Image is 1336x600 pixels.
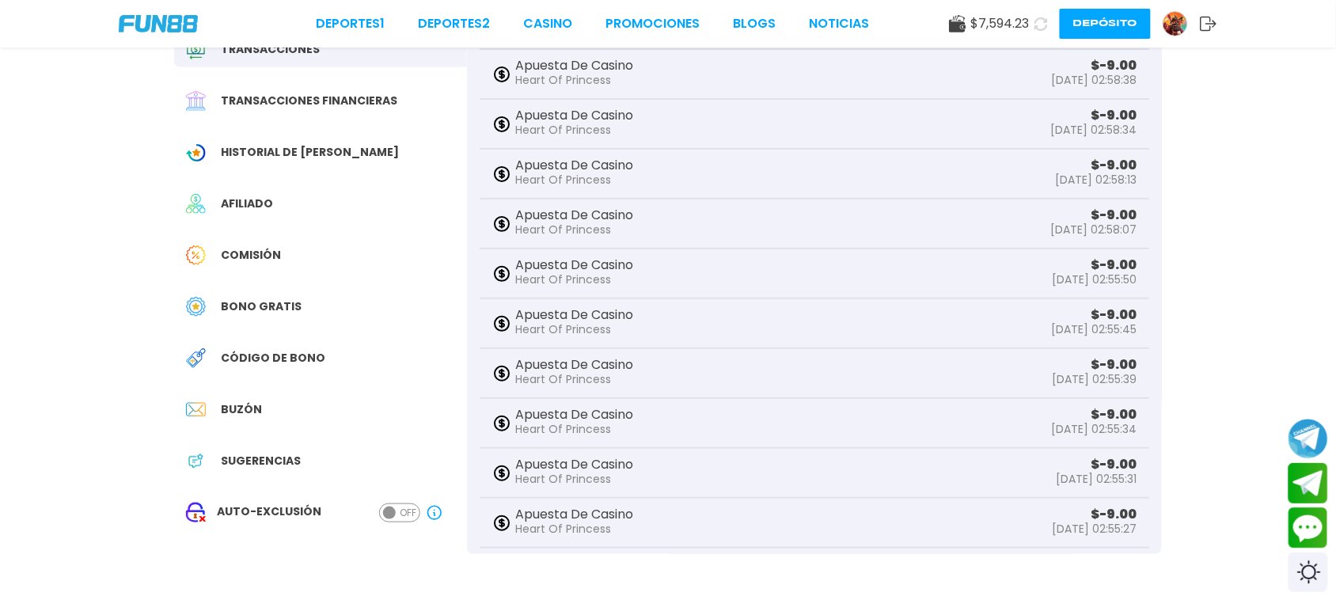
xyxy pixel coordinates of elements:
a: Financial TransactionTransacciones financieras [174,83,467,119]
p: Apuesta De Casino [515,458,633,471]
img: Affiliate [186,194,206,214]
p: [DATE] 02:55:34 [1051,421,1137,438]
p: Heart Of Princess [515,222,633,238]
img: Free Bonus [186,297,206,317]
p: Heart Of Princess [515,521,633,537]
p: Apuesta De Casino [515,209,633,222]
p: [DATE] 02:55:27 [1052,521,1137,537]
img: Inbox [186,400,206,420]
p: $ -9.00 [1051,309,1137,321]
span: Afiliado [221,196,273,212]
p: [DATE] 02:55:31 [1056,471,1137,488]
a: Transaction HistoryTransacciones [174,32,467,67]
p: Apuesta De Casino [515,59,633,72]
img: Company Logo [119,15,198,32]
p: Heart Of Princess [515,72,633,89]
img: Wagering Transaction [186,142,206,162]
p: Apuesta De Casino [515,508,633,521]
a: CASINO [523,14,572,33]
p: Heart Of Princess [515,272,633,288]
a: BLOGS [734,14,776,33]
p: [DATE] 02:58:07 [1050,222,1137,238]
img: App Feedback [186,451,206,471]
span: Historial de [PERSON_NAME] [221,144,399,161]
p: Heart Of Princess [515,371,633,388]
p: Heart Of Princess [515,122,633,139]
p: $ -9.00 [1052,259,1137,272]
a: Deportes1 [316,14,385,33]
button: Depósito [1060,9,1151,39]
img: Commission [186,245,206,265]
p: $ -9.00 [1056,458,1137,471]
span: Bono Gratis [221,298,302,315]
img: Close Account [186,503,206,522]
a: AffiliateAfiliado [174,186,467,222]
button: Contact customer service [1289,507,1328,549]
p: [DATE] 02:55:39 [1052,371,1137,388]
p: Heart Of Princess [515,321,633,338]
a: NOTICIAS [810,14,870,33]
a: Redeem BonusCódigo de bono [174,340,467,376]
p: $ -9.00 [1052,359,1137,371]
p: [DATE] 02:55:50 [1052,272,1137,288]
span: Buzón [221,401,262,418]
a: Promociones [606,14,700,33]
p: Heart Of Princess [515,172,633,188]
a: CommissionComisión [174,237,467,273]
span: Código de bono [221,350,325,366]
p: $ -9.00 [1050,109,1137,122]
a: Avatar [1163,11,1200,36]
p: $ -9.00 [1055,159,1137,172]
span: $ 7,594.23 [971,14,1030,33]
a: Free BonusBono Gratis [174,289,467,325]
img: Transaction History [186,40,206,59]
p: [DATE] 02:55:45 [1051,321,1137,338]
button: Join telegram channel [1289,418,1328,459]
p: $ -9.00 [1051,59,1137,72]
img: Financial Transaction [186,91,206,111]
button: OFF [379,503,420,522]
span: Transacciones [221,41,320,58]
span: OFF [400,506,416,520]
span: Transacciones financieras [221,93,397,109]
p: Heart Of Princess [515,421,633,438]
p: Apuesta De Casino [515,408,633,421]
p: Apuesta De Casino [515,309,633,321]
p: Heart Of Princess [515,471,633,488]
p: $ -9.00 [1050,209,1137,222]
span: Sugerencias [221,453,301,469]
a: App FeedbackSugerencias [174,443,467,479]
a: InboxBuzón [174,392,467,427]
p: [DATE] 02:58:13 [1055,172,1137,188]
img: Avatar [1163,12,1187,36]
p: [DATE] 02:58:38 [1051,72,1137,89]
p: $ -9.00 [1052,508,1137,521]
p: Apuesta De Casino [515,259,633,272]
p: $ -9.00 [1051,408,1137,421]
p: Apuesta De Casino [515,159,633,172]
div: Switch theme [1289,553,1328,592]
a: Deportes2 [418,14,490,33]
p: [DATE] 02:58:34 [1050,122,1137,139]
a: Wagering TransactionHistorial de [PERSON_NAME] [174,135,467,170]
p: Apuesta De Casino [515,109,633,122]
img: Redeem Bonus [186,348,206,368]
span: AUTO-EXCLUSIÓN [217,503,321,522]
p: Apuesta De Casino [515,359,633,371]
button: Join telegram [1289,463,1328,504]
span: Comisión [221,247,281,264]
